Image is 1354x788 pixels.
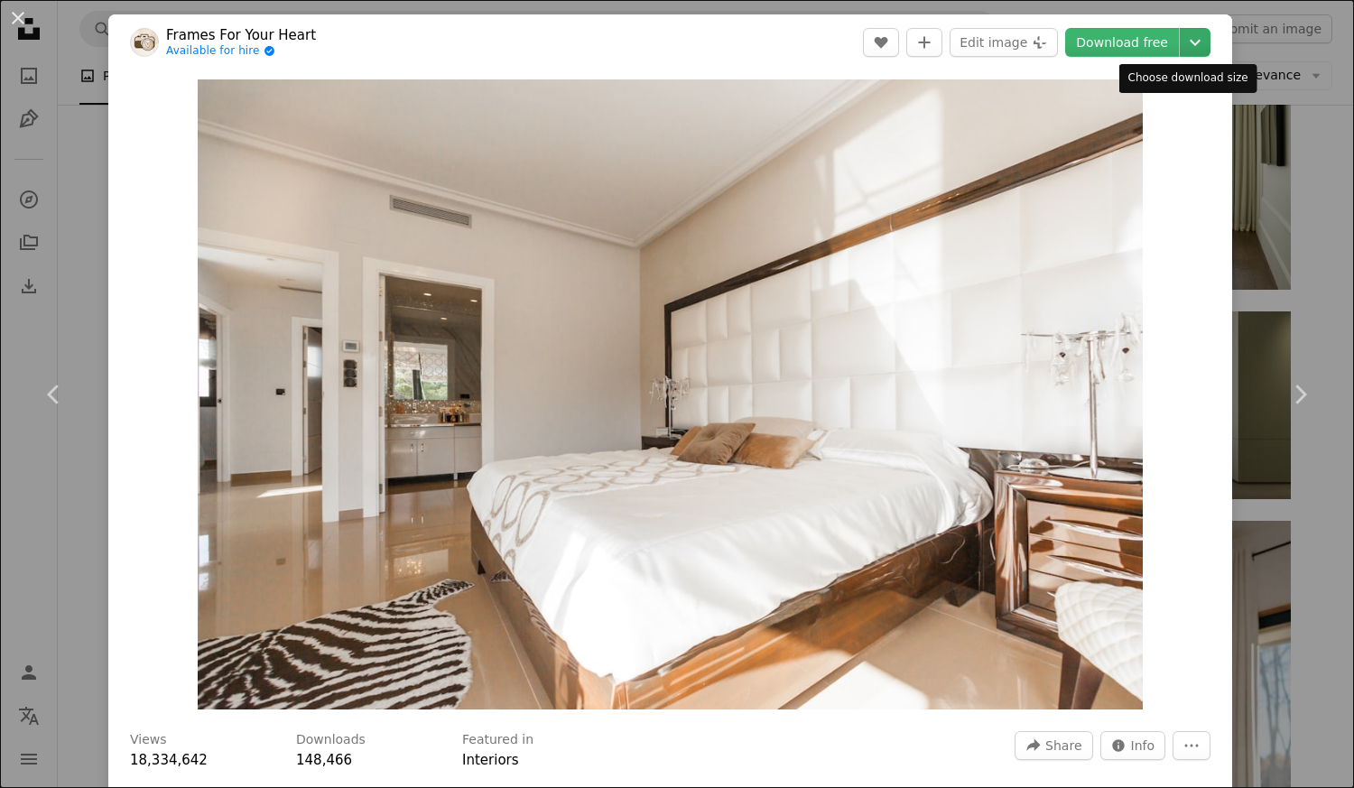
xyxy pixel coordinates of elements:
[1015,731,1092,760] button: Share this image
[1065,28,1179,57] a: Download free
[130,752,208,768] span: 18,334,642
[1045,732,1081,759] span: Share
[166,26,316,44] a: Frames For Your Heart
[130,731,167,749] h3: Views
[296,731,366,749] h3: Downloads
[1180,28,1210,57] button: Choose download size
[863,28,899,57] button: Like
[130,28,159,57] img: Go to Frames For Your Heart's profile
[1246,308,1354,481] a: Next
[1131,732,1155,759] span: Info
[1100,731,1166,760] button: Stats about this image
[906,28,942,57] button: Add to Collection
[462,731,533,749] h3: Featured in
[462,752,519,768] a: Interiors
[1173,731,1210,760] button: More Actions
[166,44,316,59] a: Available for hire
[1119,64,1257,93] div: Choose download size
[296,752,352,768] span: 148,466
[198,79,1143,709] img: brown wooden bed frame with white cover beside brown wooden nightstand
[950,28,1058,57] button: Edit image
[198,79,1143,709] button: Zoom in on this image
